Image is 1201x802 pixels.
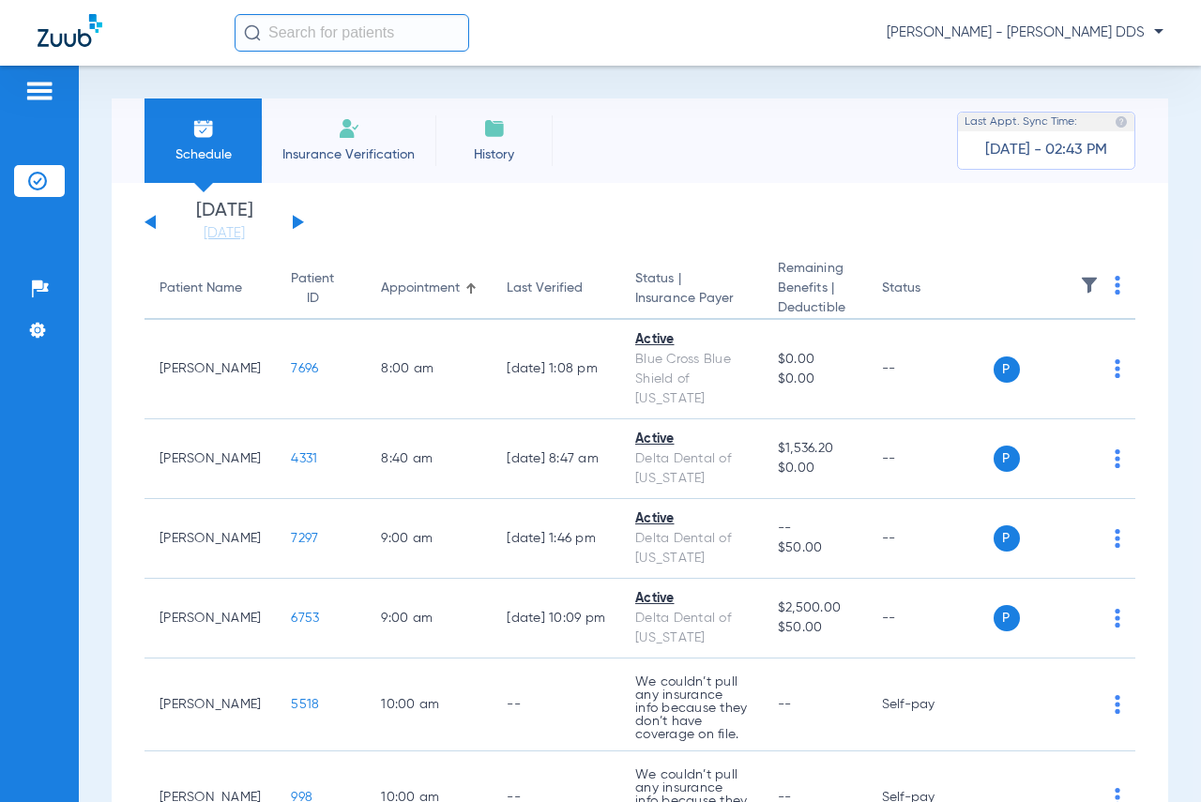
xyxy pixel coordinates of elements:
[1115,115,1128,129] img: last sync help info
[1115,695,1120,714] img: group-dot-blue.svg
[338,117,360,140] img: Manual Insurance Verification
[620,259,763,320] th: Status |
[160,279,242,298] div: Patient Name
[449,145,539,164] span: History
[235,14,469,52] input: Search for patients
[291,269,334,309] div: Patient ID
[994,605,1020,631] span: P
[635,529,748,568] div: Delta Dental of [US_STATE]
[24,80,54,102] img: hamburger-icon
[985,141,1107,159] span: [DATE] - 02:43 PM
[635,350,748,409] div: Blue Cross Blue Shield of [US_STATE]
[778,598,852,618] span: $2,500.00
[159,145,248,164] span: Schedule
[483,117,506,140] img: History
[192,117,215,140] img: Schedule
[276,145,421,164] span: Insurance Verification
[144,499,276,579] td: [PERSON_NAME]
[887,23,1163,42] span: [PERSON_NAME] - [PERSON_NAME] DDS
[778,459,852,478] span: $0.00
[635,289,748,309] span: Insurance Payer
[1115,609,1120,628] img: group-dot-blue.svg
[778,370,852,389] span: $0.00
[778,350,852,370] span: $0.00
[635,430,748,449] div: Active
[144,320,276,419] td: [PERSON_NAME]
[366,499,492,579] td: 9:00 AM
[1115,449,1120,468] img: group-dot-blue.svg
[778,538,852,558] span: $50.00
[778,698,792,711] span: --
[244,24,261,41] img: Search Icon
[492,579,620,658] td: [DATE] 10:09 PM
[492,658,620,751] td: --
[778,618,852,638] span: $50.00
[867,658,994,751] td: Self-pay
[492,320,620,419] td: [DATE] 1:08 PM
[492,419,620,499] td: [DATE] 8:47 AM
[635,509,748,529] div: Active
[635,609,748,648] div: Delta Dental of [US_STATE]
[291,452,317,465] span: 4331
[1115,276,1120,295] img: group-dot-blue.svg
[507,279,605,298] div: Last Verified
[144,579,276,658] td: [PERSON_NAME]
[38,14,102,47] img: Zuub Logo
[291,532,318,545] span: 7297
[965,113,1077,131] span: Last Appt. Sync Time:
[1115,529,1120,548] img: group-dot-blue.svg
[144,658,276,751] td: [PERSON_NAME]
[867,419,994,499] td: --
[635,675,748,741] p: We couldn’t pull any insurance info because they don’t have coverage on file.
[778,519,852,538] span: --
[867,579,994,658] td: --
[778,439,852,459] span: $1,536.20
[763,259,867,320] th: Remaining Benefits |
[867,259,994,320] th: Status
[168,224,281,243] a: [DATE]
[994,525,1020,552] span: P
[144,419,276,499] td: [PERSON_NAME]
[291,362,318,375] span: 7696
[381,279,460,298] div: Appointment
[366,419,492,499] td: 8:40 AM
[507,279,583,298] div: Last Verified
[1107,712,1201,802] iframe: Chat Widget
[381,279,477,298] div: Appointment
[1080,276,1099,295] img: filter.svg
[291,698,319,711] span: 5518
[1115,359,1120,378] img: group-dot-blue.svg
[492,499,620,579] td: [DATE] 1:46 PM
[291,269,351,309] div: Patient ID
[635,449,748,489] div: Delta Dental of [US_STATE]
[366,320,492,419] td: 8:00 AM
[366,579,492,658] td: 9:00 AM
[635,589,748,609] div: Active
[994,356,1020,383] span: P
[160,279,261,298] div: Patient Name
[778,298,852,318] span: Deductible
[635,330,748,350] div: Active
[168,202,281,243] li: [DATE]
[994,446,1020,472] span: P
[291,612,319,625] span: 6753
[366,658,492,751] td: 10:00 AM
[867,320,994,419] td: --
[867,499,994,579] td: --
